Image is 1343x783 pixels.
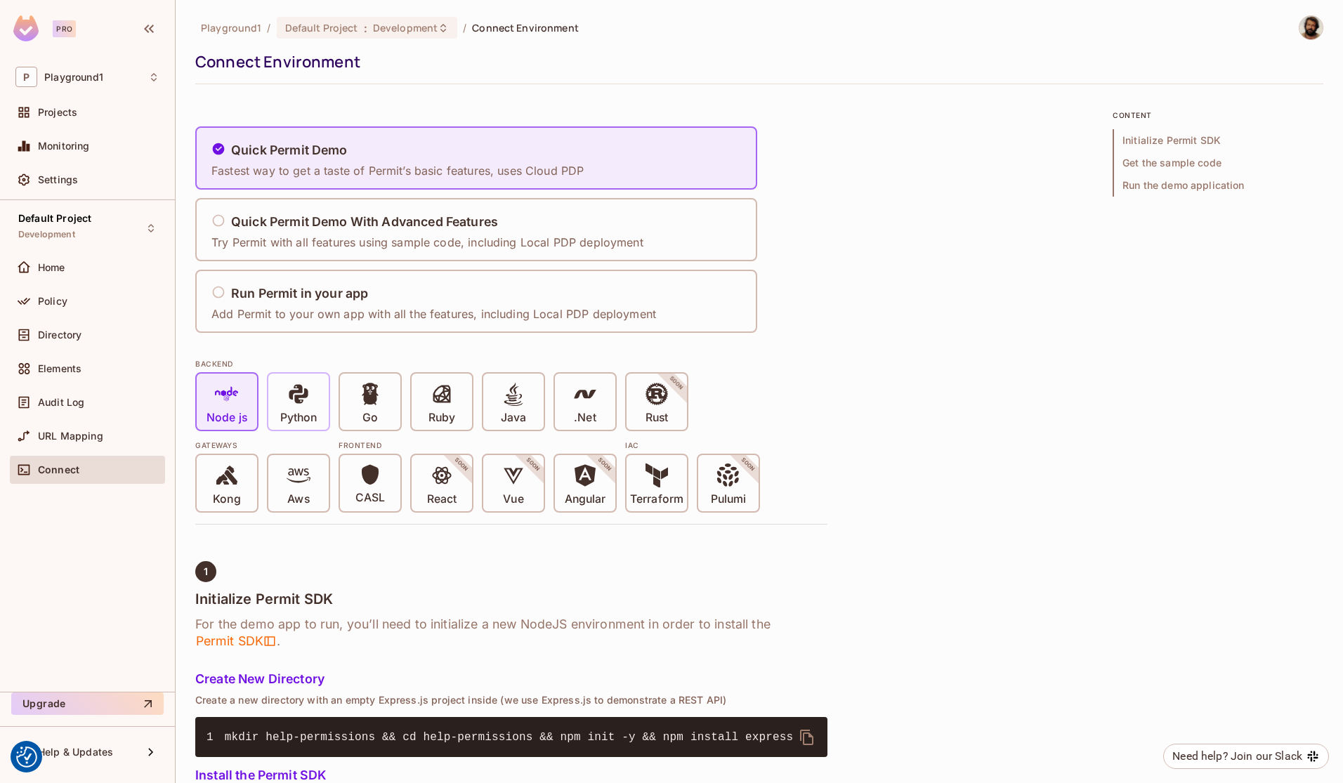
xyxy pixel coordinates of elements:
p: Try Permit with all features using sample code, including Local PDP deployment [211,235,643,250]
div: Frontend [339,440,617,451]
h5: Quick Permit Demo [231,143,348,157]
span: Permit SDK [195,633,277,650]
span: Projects [38,107,77,118]
span: Audit Log [38,397,84,408]
span: SOON [721,437,775,492]
p: Add Permit to your own app with all the features, including Local PDP deployment [211,306,656,322]
p: Aws [287,492,309,506]
span: SOON [506,437,561,492]
p: Create a new directory with an empty Express.js project inside (we use Express.js to demonstrate ... [195,695,827,706]
p: .Net [574,411,596,425]
p: Ruby [428,411,455,425]
span: 1 [204,566,208,577]
span: Default Project [18,213,91,224]
p: Go [362,411,378,425]
span: Connect [38,464,79,475]
div: Gateways [195,440,330,451]
span: URL Mapping [38,430,103,442]
span: mkdir help-permissions && cd help-permissions && npm init -y && npm install express [225,731,793,744]
p: Python [280,411,317,425]
p: Node js [207,411,247,425]
span: Development [18,229,75,240]
span: 1 [207,729,225,746]
span: P [15,67,37,87]
span: Development [373,21,438,34]
span: Settings [38,174,78,185]
p: Terraform [630,492,683,506]
p: Pulumi [711,492,746,506]
li: / [267,21,270,34]
button: delete [790,721,824,754]
h5: Install the Permit SDK [195,768,827,782]
button: Consent Preferences [16,746,37,768]
h5: Quick Permit Demo With Advanced Features [231,215,498,229]
span: Monitoring [38,140,90,152]
li: / [463,21,466,34]
span: Elements [38,363,81,374]
span: Directory [38,329,81,341]
h6: For the demo app to run, you’ll need to initialize a new NodeJS environment in order to install t... [195,616,827,650]
span: SOON [577,437,632,492]
p: content [1113,110,1323,121]
h5: Run Permit in your app [231,287,368,301]
img: Revisit consent button [16,746,37,768]
span: Home [38,262,65,273]
div: Need help? Join our Slack [1172,748,1302,765]
p: Java [501,411,526,425]
span: Connect Environment [472,21,579,34]
div: BACKEND [195,358,827,369]
span: : [363,22,368,34]
div: Connect Environment [195,51,1316,72]
p: Kong [213,492,240,506]
p: Fastest way to get a taste of Permit’s basic features, uses Cloud PDP [211,163,584,178]
h4: Initialize Permit SDK [195,591,827,607]
span: Get the sample code [1113,152,1323,174]
span: SOON [649,356,704,411]
span: Default Project [285,21,358,34]
p: Angular [565,492,606,506]
span: Run the demo application [1113,174,1323,197]
img: Chilla, Dominik [1299,16,1323,39]
p: CASL [355,491,385,505]
span: Help & Updates [38,746,113,758]
span: Workspace: Playground1 [44,72,103,83]
span: the active workspace [201,21,261,34]
img: SReyMgAAAABJRU5ErkJggg== [13,15,39,41]
button: Upgrade [11,692,164,715]
h5: Create New Directory [195,672,827,686]
p: React [427,492,457,506]
span: SOON [434,437,489,492]
div: Pro [53,20,76,37]
div: IAC [625,440,760,451]
p: Vue [503,492,523,506]
span: Policy [38,296,67,307]
p: Rust [646,411,668,425]
span: Initialize Permit SDK [1113,129,1323,152]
